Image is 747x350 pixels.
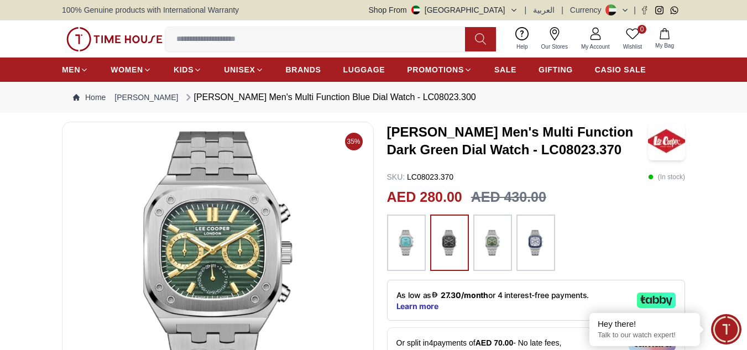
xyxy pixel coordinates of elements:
img: ... [436,220,463,265]
span: SALE [494,64,516,75]
h3: AED 430.00 [471,187,546,208]
span: 100% Genuine products with International Warranty [62,4,239,15]
span: PROMOTIONS [407,64,464,75]
p: ( In stock ) [648,171,685,182]
a: Home [73,92,106,103]
span: 35% [345,133,363,150]
img: ... [66,27,163,51]
a: CASIO SALE [595,60,646,80]
a: SALE [494,60,516,80]
a: [PERSON_NAME] [114,92,178,103]
span: UNISEX [224,64,255,75]
span: Help [512,43,532,51]
a: Help [510,25,535,53]
button: My Bag [649,26,681,52]
span: CASIO SALE [595,64,646,75]
span: KIDS [174,64,194,75]
div: Hey there! [598,318,692,330]
span: | [561,4,563,15]
a: KIDS [174,60,202,80]
a: UNISEX [224,60,263,80]
a: WOMEN [111,60,152,80]
span: LUGGAGE [343,64,385,75]
span: | [634,4,636,15]
span: GIFTING [539,64,573,75]
span: 0 [638,25,646,34]
img: ... [479,220,506,265]
a: MEN [62,60,88,80]
nav: Breadcrumb [62,82,685,113]
a: 0Wishlist [617,25,649,53]
a: BRANDS [286,60,321,80]
span: Our Stores [537,43,572,51]
span: My Bag [651,41,678,50]
img: Lee Cooper Men's Multi Function Dark Green Dial Watch - LC08023.370 [648,122,685,160]
img: ... [393,220,420,265]
span: AED 70.00 [476,338,513,347]
span: | [525,4,527,15]
a: Instagram [655,6,664,14]
p: Talk to our watch expert! [598,331,692,340]
a: Whatsapp [670,6,678,14]
h3: [PERSON_NAME] Men's Multi Function Dark Green Dial Watch - LC08023.370 [387,123,649,159]
div: Chat Widget [711,314,741,344]
p: LC08023.370 [387,171,454,182]
img: United Arab Emirates [411,6,420,14]
a: LUGGAGE [343,60,385,80]
h2: AED 280.00 [387,187,462,208]
button: Shop From[GEOGRAPHIC_DATA] [369,4,518,15]
span: SKU : [387,173,405,181]
span: BRANDS [286,64,321,75]
span: MEN [62,64,80,75]
button: العربية [533,4,555,15]
img: ... [522,220,550,265]
a: PROMOTIONS [407,60,472,80]
div: [PERSON_NAME] Men's Multi Function Blue Dial Watch - LC08023.300 [183,91,476,104]
span: My Account [577,43,614,51]
span: Wishlist [619,43,646,51]
span: WOMEN [111,64,143,75]
a: Facebook [640,6,649,14]
a: GIFTING [539,60,573,80]
div: Currency [570,4,606,15]
a: Our Stores [535,25,574,53]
